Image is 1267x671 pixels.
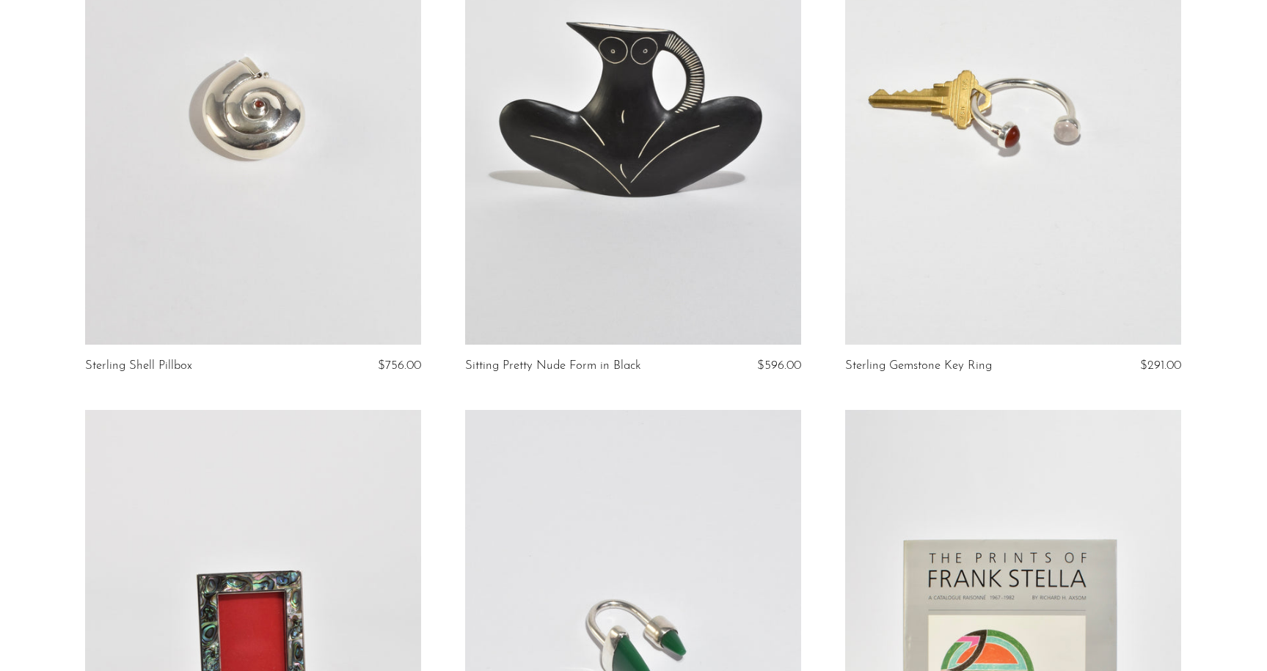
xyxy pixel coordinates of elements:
[465,359,641,373] a: Sitting Pretty Nude Form in Black
[85,359,192,373] a: Sterling Shell Pillbox
[378,359,421,372] span: $756.00
[757,359,801,372] span: $596.00
[1140,359,1181,372] span: $291.00
[845,359,992,373] a: Sterling Gemstone Key Ring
